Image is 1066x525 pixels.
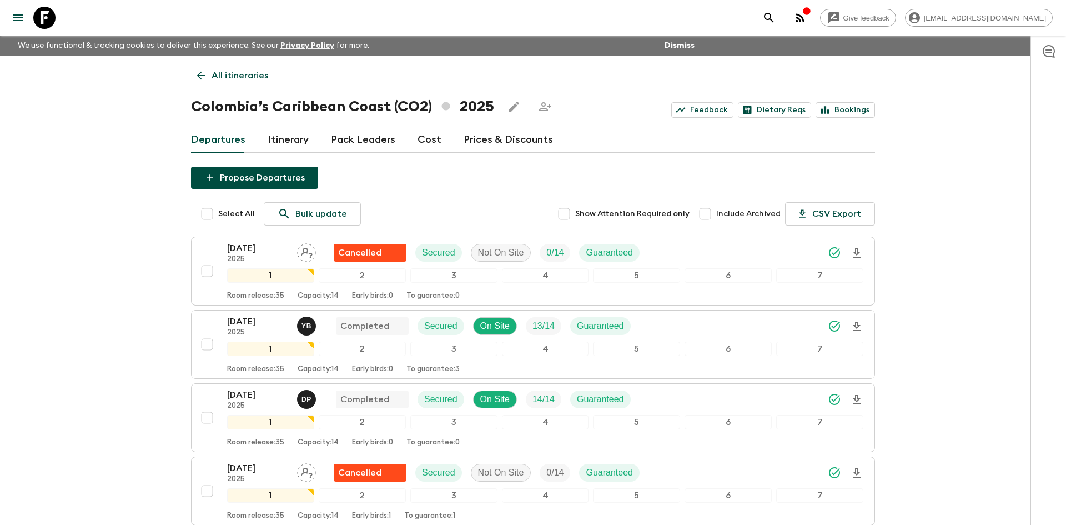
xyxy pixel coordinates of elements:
div: 5 [593,342,680,356]
button: Edit this itinerary [503,96,525,118]
h1: Colombia’s Caribbean Coast (CO2) 2025 [191,96,494,118]
svg: Download Onboarding [850,320,863,333]
div: Secured [418,391,464,408]
p: Room release: 35 [227,292,284,301]
p: Room release: 35 [227,512,284,521]
a: All itineraries [191,64,274,87]
p: Completed [340,393,389,406]
p: Cancelled [338,246,381,259]
span: Share this itinerary [534,96,556,118]
div: 4 [502,415,589,429]
div: 2 [319,415,406,429]
p: Guaranteed [586,466,633,479]
p: Not On Site [478,246,524,259]
div: On Site [473,391,517,408]
p: Capacity: 14 [298,292,339,301]
p: [DATE] [227,242,288,255]
p: We use functional & tracking cookies to deliver this experience. See our for more. [13,36,374,56]
span: [EMAIL_ADDRESS][DOMAIN_NAME] [918,14,1052,22]
div: 1 [227,342,314,356]
p: Guaranteed [577,393,624,406]
div: 4 [502,342,589,356]
p: Secured [422,246,455,259]
a: Bookings [816,102,875,118]
p: 0 / 14 [546,466,564,479]
span: Select All [218,208,255,219]
p: To guarantee: 0 [406,292,460,301]
div: 2 [319,342,406,356]
div: 2 [319,268,406,283]
svg: Synced Successfully [828,393,841,406]
div: 2 [319,488,406,503]
div: 6 [685,415,772,429]
a: Pack Leaders [331,127,395,153]
svg: Download Onboarding [850,393,863,407]
div: 1 [227,488,314,503]
div: 3 [410,268,497,283]
p: 2025 [227,402,288,411]
div: Not On Site [471,464,531,482]
p: Completed [340,319,389,333]
p: 2025 [227,328,288,337]
div: 7 [776,268,863,283]
button: [DATE]2025Assign pack leaderFlash Pack cancellationSecuredNot On SiteTrip FillGuaranteed1234567Ro... [191,237,875,306]
div: 1 [227,415,314,429]
div: 1 [227,268,314,283]
p: Bulk update [295,207,347,221]
p: On Site [480,319,510,333]
p: Capacity: 14 [298,365,339,374]
span: Include Archived [716,208,781,219]
p: Early birds: 0 [352,438,393,447]
svg: Download Onboarding [850,467,863,480]
button: Dismiss [662,38,697,53]
div: Trip Fill [526,317,561,335]
svg: Synced Successfully [828,466,841,479]
p: Not On Site [478,466,524,479]
p: Secured [422,466,455,479]
a: Give feedback [820,9,896,27]
p: Capacity: 14 [298,438,339,447]
a: Itinerary [268,127,309,153]
a: Departures [191,127,245,153]
span: Show Attention Required only [575,208,690,219]
p: Early birds: 0 [352,365,393,374]
span: Give feedback [837,14,896,22]
button: [DATE]2025Diego ParraCompletedSecuredOn SiteTrip FillGuaranteed1234567Room release:35Capacity:14E... [191,383,875,452]
div: 7 [776,488,863,503]
a: Dietary Reqs [738,102,811,118]
button: [DATE]2025Yohan BayonaCompletedSecuredOn SiteTrip FillGuaranteed1234567Room release:35Capacity:14... [191,310,875,379]
p: To guarantee: 1 [404,512,455,521]
a: Cost [418,127,441,153]
p: To guarantee: 3 [406,365,460,374]
div: 6 [685,488,772,503]
p: [DATE] [227,462,288,475]
div: Secured [418,317,464,335]
div: 5 [593,488,680,503]
div: Not On Site [471,244,531,262]
div: Secured [415,244,462,262]
div: 5 [593,268,680,283]
p: 0 / 14 [546,246,564,259]
button: menu [7,7,29,29]
p: 14 / 14 [532,393,555,406]
div: 7 [776,342,863,356]
p: Early birds: 1 [352,512,391,521]
div: 3 [410,342,497,356]
button: search adventures [758,7,780,29]
span: Yohan Bayona [297,320,318,329]
div: Trip Fill [526,391,561,408]
p: All itineraries [212,69,268,82]
p: Room release: 35 [227,365,284,374]
div: 4 [502,268,589,283]
div: Flash Pack cancellation [334,244,406,262]
div: 3 [410,488,497,503]
p: Guaranteed [586,246,633,259]
div: Flash Pack cancellation [334,464,406,482]
span: Assign pack leader [297,247,316,256]
div: 7 [776,415,863,429]
a: Privacy Policy [280,42,334,49]
div: 6 [685,268,772,283]
a: Bulk update [264,202,361,226]
button: Propose Departures [191,167,318,189]
a: Feedback [671,102,733,118]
